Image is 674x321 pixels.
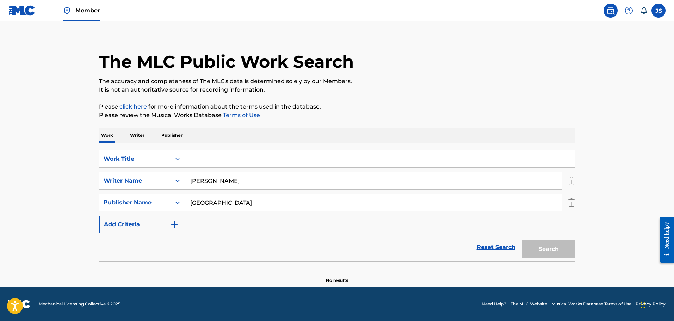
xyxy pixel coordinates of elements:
[482,301,506,307] a: Need Help?
[568,194,575,211] img: Delete Criterion
[99,216,184,233] button: Add Criteria
[99,111,575,119] p: Please review the Musical Works Database
[99,51,354,72] h1: The MLC Public Work Search
[606,6,615,15] img: search
[551,301,631,307] a: Musical Works Database Terms of Use
[636,301,666,307] a: Privacy Policy
[99,128,115,143] p: Work
[622,4,636,18] div: Help
[99,77,575,86] p: The accuracy and completeness of The MLC's data is determined solely by our Members.
[625,6,633,15] img: help
[651,4,666,18] div: User Menu
[641,294,645,315] div: Drag
[604,4,618,18] a: Public Search
[104,177,167,185] div: Writer Name
[511,301,547,307] a: The MLC Website
[99,103,575,111] p: Please for more information about the terms used in the database.
[104,155,167,163] div: Work Title
[473,240,519,255] a: Reset Search
[128,128,147,143] p: Writer
[222,112,260,118] a: Terms of Use
[39,301,120,307] span: Mechanical Licensing Collective © 2025
[75,6,100,14] span: Member
[119,103,147,110] a: click here
[159,128,185,143] p: Publisher
[8,300,30,308] img: logo
[99,150,575,261] form: Search Form
[640,7,647,14] div: Notifications
[104,198,167,207] div: Publisher Name
[99,86,575,94] p: It is not an authoritative source for recording information.
[63,6,71,15] img: Top Rightsholder
[8,5,36,16] img: MLC Logo
[568,172,575,190] img: Delete Criterion
[639,287,674,321] iframe: Chat Widget
[170,220,179,229] img: 9d2ae6d4665cec9f34b9.svg
[326,269,348,284] p: No results
[654,211,674,268] iframe: Resource Center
